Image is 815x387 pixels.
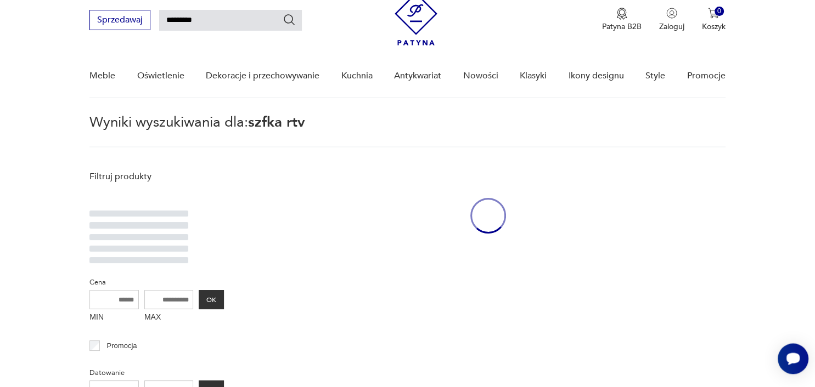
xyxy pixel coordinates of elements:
label: MAX [144,309,194,327]
p: Promocja [107,340,137,352]
a: Ikona medaluPatyna B2B [602,8,642,32]
a: Ikony designu [569,55,624,97]
p: Patyna B2B [602,21,642,32]
div: oval-loading [470,165,506,266]
iframe: Smartsupp widget button [778,343,808,374]
button: Szukaj [283,13,296,26]
p: Cena [89,276,224,288]
p: Wyniki wyszukiwania dla: [89,116,725,147]
button: 0Koszyk [702,8,726,32]
a: Meble [89,55,115,97]
a: Style [645,55,665,97]
p: Koszyk [702,21,726,32]
a: Sprzedawaj [89,17,150,25]
a: Klasyki [520,55,547,97]
img: Ikona medalu [616,8,627,20]
p: Datowanie [89,367,224,379]
img: Ikonka użytkownika [666,8,677,19]
button: OK [199,290,224,309]
label: MIN [89,309,139,327]
p: Filtruj produkty [89,170,224,183]
a: Kuchnia [341,55,373,97]
button: Sprzedawaj [89,10,150,30]
a: Dekoracje i przechowywanie [206,55,319,97]
a: Oświetlenie [137,55,184,97]
img: Ikona koszyka [708,8,719,19]
span: szfka rtv [248,112,305,132]
button: Zaloguj [659,8,684,32]
a: Nowości [463,55,498,97]
button: Patyna B2B [602,8,642,32]
a: Promocje [687,55,726,97]
p: Zaloguj [659,21,684,32]
div: 0 [715,7,724,16]
a: Antykwariat [394,55,441,97]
